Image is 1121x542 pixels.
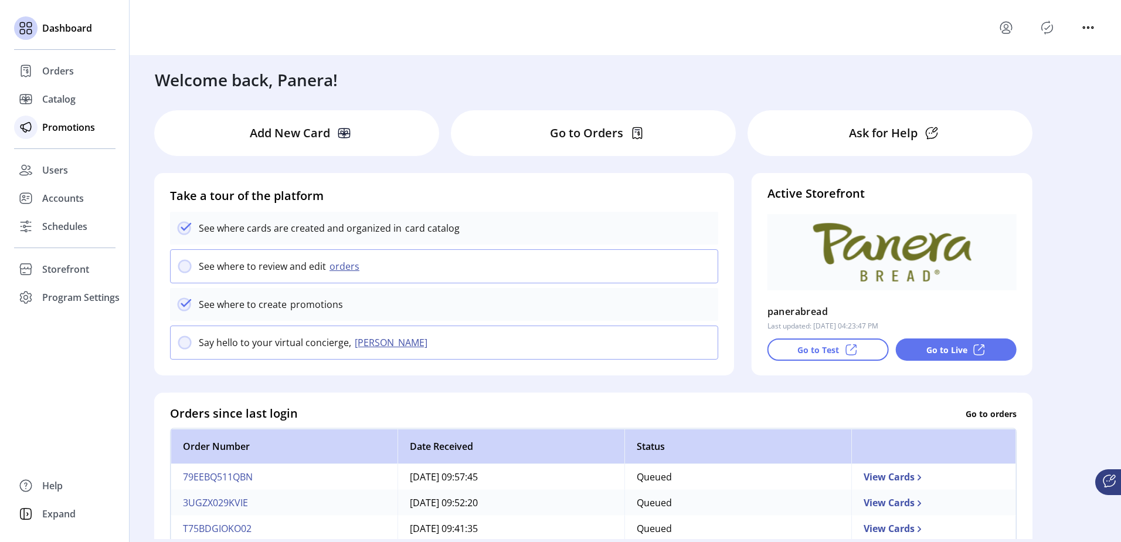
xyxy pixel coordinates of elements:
[398,516,624,541] td: [DATE] 09:41:35
[287,297,343,311] p: promotions
[171,490,398,516] td: 3UGZX029KVIE
[851,516,1016,541] td: View Cards
[155,67,338,92] h3: Welcome back, Panera!
[42,92,76,106] span: Catalog
[851,464,1016,490] td: View Cards
[171,429,398,464] th: Order Number
[42,163,68,177] span: Users
[171,516,398,541] td: T75BDGIOKO02
[170,405,298,422] h4: Orders since last login
[624,516,851,541] td: Queued
[624,490,851,516] td: Queued
[398,429,624,464] th: Date Received
[199,297,287,311] p: See where to create
[767,185,1017,202] h4: Active Storefront
[42,120,95,134] span: Promotions
[767,321,878,331] p: Last updated: [DATE] 04:23:47 PM
[171,464,398,490] td: 79EEBQ511QBN
[402,221,460,235] p: card catalog
[926,344,967,356] p: Go to Live
[42,290,120,304] span: Program Settings
[170,187,718,205] h4: Take a tour of the platform
[42,507,76,521] span: Expand
[199,336,351,350] p: Say hello to your virtual concierge,
[199,259,326,273] p: See where to review and edit
[997,18,1015,37] button: menu
[42,64,74,78] span: Orders
[398,464,624,490] td: [DATE] 09:57:45
[42,21,92,35] span: Dashboard
[1038,18,1057,37] button: Publisher Panel
[624,464,851,490] td: Queued
[851,490,1016,516] td: View Cards
[326,259,366,273] button: orders
[550,124,623,142] p: Go to Orders
[767,302,828,321] p: panerabread
[398,490,624,516] td: [DATE] 09:52:20
[1079,18,1098,37] button: menu
[42,219,87,233] span: Schedules
[624,429,851,464] th: Status
[797,344,839,356] p: Go to Test
[849,124,918,142] p: Ask for Help
[42,262,89,276] span: Storefront
[42,479,63,493] span: Help
[199,221,402,235] p: See where cards are created and organized in
[250,124,330,142] p: Add New Card
[966,407,1017,419] p: Go to orders
[42,191,84,205] span: Accounts
[351,336,434,350] button: [PERSON_NAME]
